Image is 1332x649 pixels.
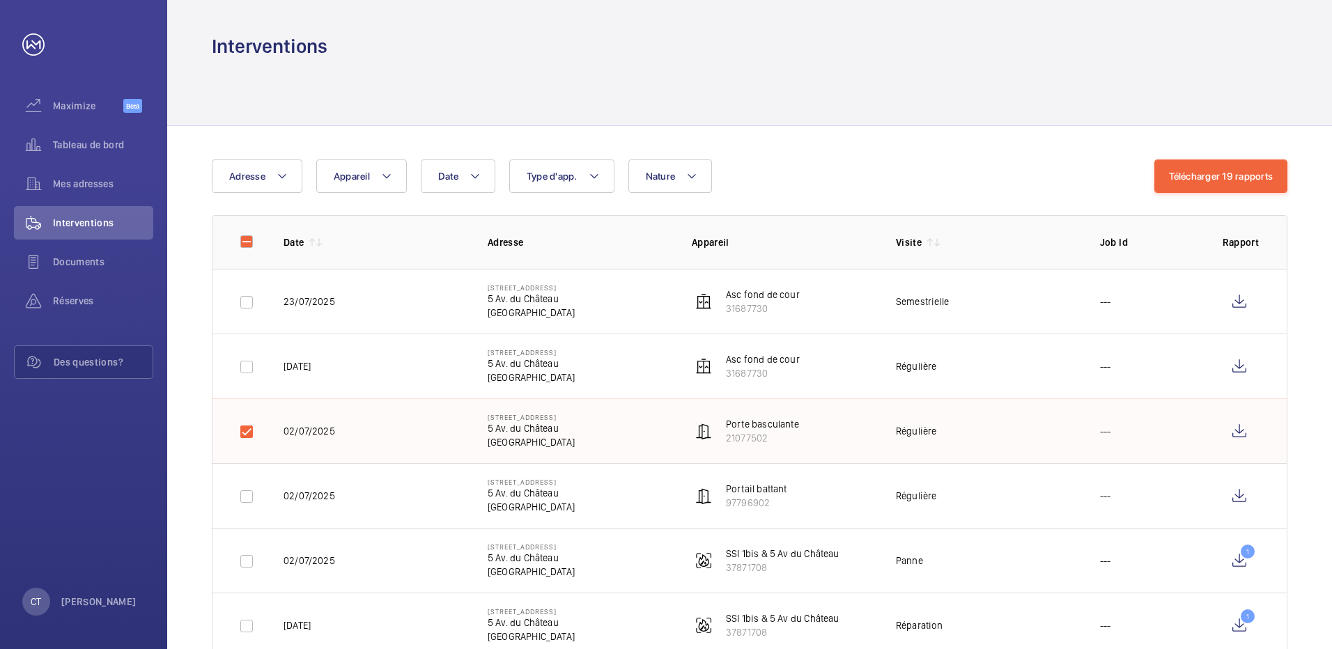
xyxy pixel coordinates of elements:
p: Date [284,235,304,249]
p: 37871708 [726,561,839,574]
p: SSI 1bis & 5 Av du Château [726,547,839,561]
p: --- [1100,424,1111,438]
p: [GEOGRAPHIC_DATA] [488,306,575,320]
p: Asc fond de cour [726,352,800,366]
span: Des questions? [54,355,153,369]
img: elevator.svg [695,358,712,375]
p: 5 Av. du Château [488,486,575,500]
p: Rapport [1223,235,1259,249]
p: [GEOGRAPHIC_DATA] [488,565,575,579]
p: --- [1100,554,1111,568]
p: [STREET_ADDRESS] [488,607,575,616]
p: [STREET_ADDRESS] [488,348,575,357]
p: [PERSON_NAME] [61,595,137,609]
button: Appareil [316,159,407,193]
p: 5 Av. du Château [488,421,575,435]
p: Porte basculante [726,417,799,431]
p: [STREET_ADDRESS] [488,542,575,551]
span: Documents [53,255,153,269]
p: [GEOGRAPHIC_DATA] [488,435,575,449]
p: 5 Av. du Château [488,357,575,370]
p: 02/07/2025 [284,489,335,503]
p: Job Id [1100,235,1200,249]
span: Type d'app. [527,171,578,182]
span: Tableau de bord [53,138,153,152]
div: Régulière [896,424,937,438]
p: [STREET_ADDRESS] [488,413,575,421]
button: Date [421,159,495,193]
span: Réserves [53,294,153,308]
button: Type d'app. [509,159,614,193]
div: Panne [896,554,923,568]
p: 02/07/2025 [284,424,335,438]
div: Régulière [896,359,937,373]
span: Nature [646,171,676,182]
h1: Interventions [212,33,327,59]
img: automatic_door.svg [695,487,712,504]
p: 5 Av. du Château [488,616,575,630]
p: 5 Av. du Château [488,292,575,306]
p: 37871708 [726,625,839,639]
p: 23/07/2025 [284,295,335,308]
span: Date [438,171,458,182]
p: Adresse [488,235,669,249]
button: Adresse [212,159,302,193]
p: [GEOGRAPHIC_DATA] [488,500,575,514]
span: Maximize [53,99,123,113]
p: 5 Av. du Château [488,551,575,565]
span: Adresse [229,171,265,182]
p: 97796902 [726,496,787,510]
span: Beta [123,99,142,113]
img: fire_alarm.svg [695,552,712,569]
p: Asc fond de cour [726,288,800,302]
img: elevator.svg [695,293,712,310]
span: Appareil [334,171,370,182]
p: [STREET_ADDRESS] [488,283,575,292]
div: Semestrielle [896,295,949,308]
p: [DATE] [284,618,311,632]
p: 31687730 [726,302,800,315]
p: [DATE] [284,359,311,373]
p: 31687730 [726,366,800,380]
p: --- [1100,359,1111,373]
p: 21077502 [726,431,799,445]
p: [STREET_ADDRESS] [488,478,575,486]
span: Mes adresses [53,177,153,191]
div: Régulière [896,489,937,503]
p: [GEOGRAPHIC_DATA] [488,630,575,643]
button: Nature [628,159,713,193]
p: --- [1100,489,1111,503]
p: --- [1100,618,1111,632]
p: Visite [896,235,922,249]
p: 02/07/2025 [284,554,335,568]
p: [GEOGRAPHIC_DATA] [488,370,575,384]
p: CT [31,595,41,609]
img: automatic_door.svg [695,423,712,439]
p: Appareil [692,235,874,249]
div: Réparation [896,618,943,632]
p: --- [1100,295,1111,308]
p: SSI 1bis & 5 Av du Château [726,611,839,625]
span: Interventions [53,216,153,230]
img: fire_alarm.svg [695,617,712,634]
button: Télécharger 19 rapports [1154,159,1287,193]
p: Portail battant [726,482,787,496]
